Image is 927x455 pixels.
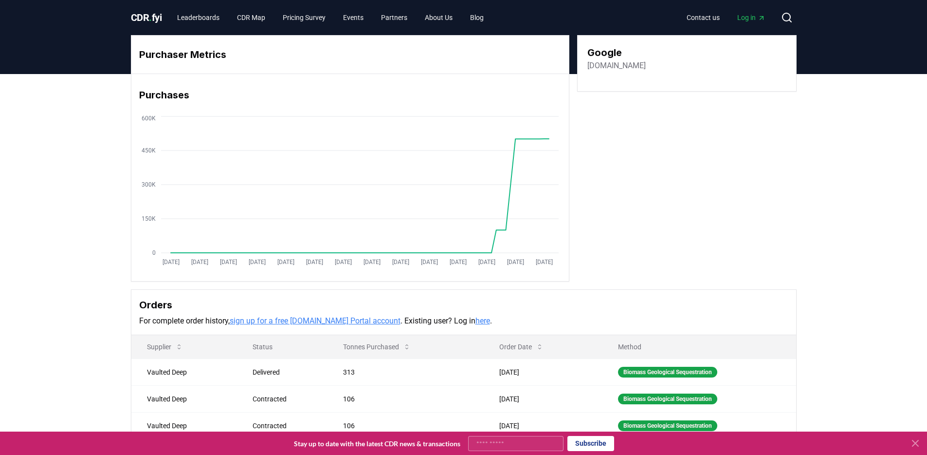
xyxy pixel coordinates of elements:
a: Contact us [679,9,727,26]
tspan: 0 [152,249,156,256]
tspan: [DATE] [478,259,495,265]
tspan: [DATE] [420,259,437,265]
a: Partners [373,9,415,26]
p: Method [610,342,788,352]
td: [DATE] [484,385,602,412]
button: Supplier [139,337,191,357]
tspan: [DATE] [449,259,466,265]
h3: Orders [139,298,788,312]
tspan: 150K [142,215,156,222]
div: Biomass Geological Sequestration [618,420,717,431]
tspan: 450K [142,147,156,154]
div: Contracted [253,394,320,404]
button: Order Date [491,337,551,357]
a: Pricing Survey [275,9,333,26]
a: Blog [462,9,491,26]
nav: Main [169,9,491,26]
tspan: [DATE] [277,259,294,265]
p: For complete order history, . Existing user? Log in . [139,315,788,327]
button: Tonnes Purchased [335,337,418,357]
td: [DATE] [484,412,602,439]
tspan: 600K [142,115,156,122]
div: Delivered [253,367,320,377]
tspan: 300K [142,181,156,188]
td: 106 [327,385,483,412]
h3: Purchases [139,88,561,102]
a: CDR.fyi [131,11,162,24]
a: [DOMAIN_NAME] [587,60,646,72]
td: Vaulted Deep [131,412,237,439]
tspan: [DATE] [507,259,524,265]
tspan: [DATE] [248,259,265,265]
div: Biomass Geological Sequestration [618,394,717,404]
td: Vaulted Deep [131,385,237,412]
div: Contracted [253,421,320,431]
tspan: [DATE] [219,259,236,265]
tspan: [DATE] [392,259,409,265]
span: Log in [737,13,765,22]
a: About Us [417,9,460,26]
tspan: [DATE] [363,259,380,265]
p: Status [245,342,320,352]
nav: Main [679,9,773,26]
td: [DATE] [484,359,602,385]
tspan: [DATE] [162,259,179,265]
h3: Google [587,45,646,60]
tspan: [DATE] [191,259,208,265]
td: 106 [327,412,483,439]
span: . [149,12,152,23]
tspan: [DATE] [535,259,552,265]
td: 313 [327,359,483,385]
span: CDR fyi [131,12,162,23]
h3: Purchaser Metrics [139,47,561,62]
a: Events [335,9,371,26]
div: Biomass Geological Sequestration [618,367,717,378]
a: CDR Map [229,9,273,26]
a: Leaderboards [169,9,227,26]
tspan: [DATE] [334,259,351,265]
a: here [475,316,490,325]
a: sign up for a free [DOMAIN_NAME] Portal account [230,316,400,325]
tspan: [DATE] [306,259,323,265]
td: Vaulted Deep [131,359,237,385]
a: Log in [729,9,773,26]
